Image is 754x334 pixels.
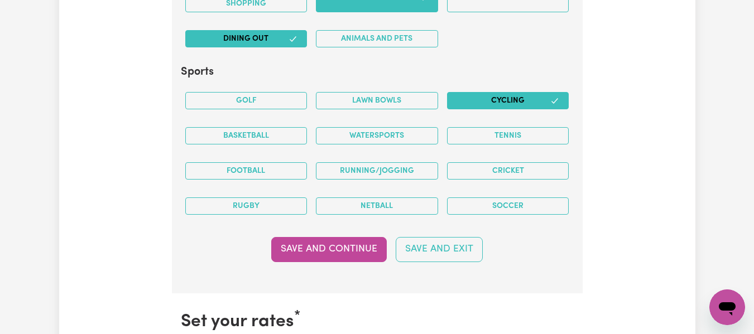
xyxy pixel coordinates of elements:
[316,92,438,109] button: Lawn bowls
[185,127,308,144] button: Basketball
[271,237,387,262] button: Save and Continue
[709,289,745,325] iframe: Button to launch messaging window
[185,162,308,180] button: Football
[185,92,308,109] button: Golf
[316,197,438,215] button: Netball
[185,30,308,47] button: Dining out
[447,127,569,144] button: Tennis
[447,162,569,180] button: Cricket
[316,30,438,47] button: Animals and pets
[396,237,483,262] button: Save and Exit
[316,127,438,144] button: Watersports
[181,65,574,79] h2: Sports
[447,92,569,109] button: Cycling
[185,197,308,215] button: Rugby
[447,197,569,215] button: Soccer
[181,311,574,332] h2: Set your rates
[316,162,438,180] button: Running/Jogging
